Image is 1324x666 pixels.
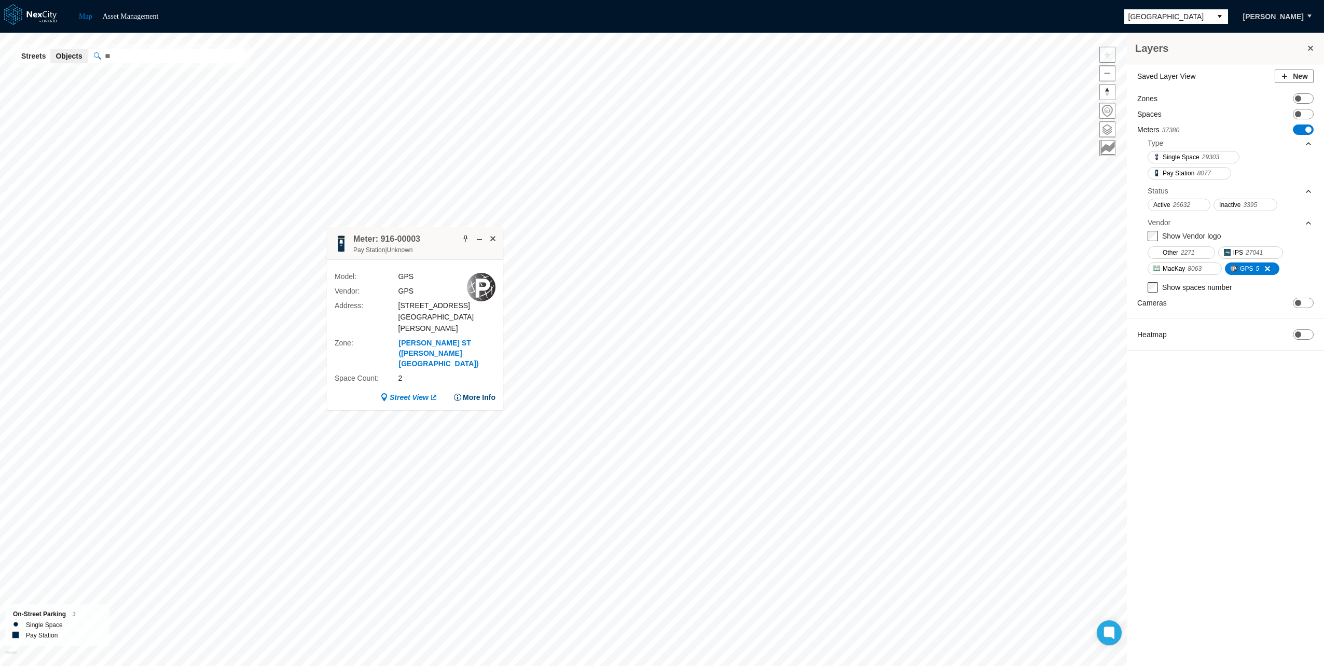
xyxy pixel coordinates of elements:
span: Active [1153,200,1170,210]
label: Vendor : [335,285,398,297]
label: Spaces [1137,109,1162,119]
label: Space Count : [335,372,398,384]
button: Single Space29303 [1148,151,1239,163]
div: Vendor [1148,217,1170,228]
button: IPS27041 [1218,246,1284,259]
button: [PERSON_NAME] [1232,8,1315,25]
a: Street View [380,392,438,403]
span: Objects [56,51,82,61]
button: [PERSON_NAME] ST ([PERSON_NAME][GEOGRAPHIC_DATA]) [398,338,479,369]
label: Show Vendor logo [1162,232,1221,240]
button: Objects [50,49,87,63]
span: 26632 [1173,200,1190,210]
span: More Info [463,392,495,403]
span: MacKay [1163,263,1185,274]
label: Model : [335,271,398,282]
span: 3395 [1243,200,1257,210]
span: 29303 [1202,152,1219,162]
div: Double-click to make header text selectable [353,233,420,255]
label: Zones [1137,93,1157,104]
div: GPS [398,271,462,282]
label: Heatmap [1137,329,1167,340]
h3: Layers [1135,41,1305,55]
a: Asset Management [103,12,159,20]
div: GPS [398,285,462,297]
span: New [1293,71,1308,81]
span: Inactive [1219,200,1240,210]
span: 3 [73,612,76,617]
button: GPS5 [1225,262,1279,275]
a: Map [79,12,92,20]
div: 2 [398,372,462,384]
span: GPS [1240,263,1253,274]
div: Type [1148,138,1163,148]
label: Zone : [335,337,398,369]
label: Meters [1137,124,1179,135]
div: | [353,245,420,255]
div: Status [1148,186,1168,196]
div: Status [1148,183,1313,199]
button: Home [1099,103,1115,119]
span: Other [1163,247,1178,258]
label: Show spaces number [1162,283,1232,292]
button: Active26632 [1148,199,1210,211]
div: On-Street Parking [13,609,102,620]
button: Inactive3395 [1213,199,1277,211]
label: Cameras [1137,298,1167,308]
button: select [1211,9,1228,24]
div: [STREET_ADDRESS][GEOGRAPHIC_DATA][PERSON_NAME] [398,300,462,334]
button: Other2271 [1148,246,1215,259]
span: IPS [1233,247,1243,258]
span: Streets [21,51,46,61]
span: Pay Station [1163,168,1194,178]
button: Streets [16,49,51,63]
button: Zoom in [1099,47,1115,63]
span: Street View [390,392,429,403]
a: Mapbox homepage [5,651,17,663]
button: MacKay8063 [1148,262,1222,275]
span: 2271 [1181,247,1195,258]
div: Type [1148,135,1313,151]
span: 8077 [1197,168,1211,178]
span: 27041 [1246,247,1263,258]
button: More Info [453,392,495,403]
button: New [1275,70,1314,83]
div: Vendor [1148,215,1313,230]
button: Reset bearing to north [1099,84,1115,100]
label: Single Space [26,620,63,630]
span: [GEOGRAPHIC_DATA] [1128,11,1207,22]
label: Pay Station [26,630,58,641]
span: Unknown [387,246,413,254]
button: Layers management [1099,121,1115,137]
span: Reset bearing to north [1100,85,1115,100]
span: Single Space [1163,152,1199,162]
button: Zoom out [1099,65,1115,81]
button: Pay Station8077 [1148,167,1231,179]
span: Zoom in [1100,47,1115,62]
label: Address : [335,300,398,334]
label: Saved Layer View [1137,71,1196,81]
span: 37380 [1162,127,1179,134]
h4: Double-click to make header text selectable [353,233,420,245]
span: 5 [1256,263,1259,274]
span: Zoom out [1100,66,1115,81]
span: 8063 [1188,263,1202,274]
span: Pay Station [353,246,385,254]
button: Key metrics [1099,140,1115,156]
span: [PERSON_NAME] [1243,11,1304,22]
